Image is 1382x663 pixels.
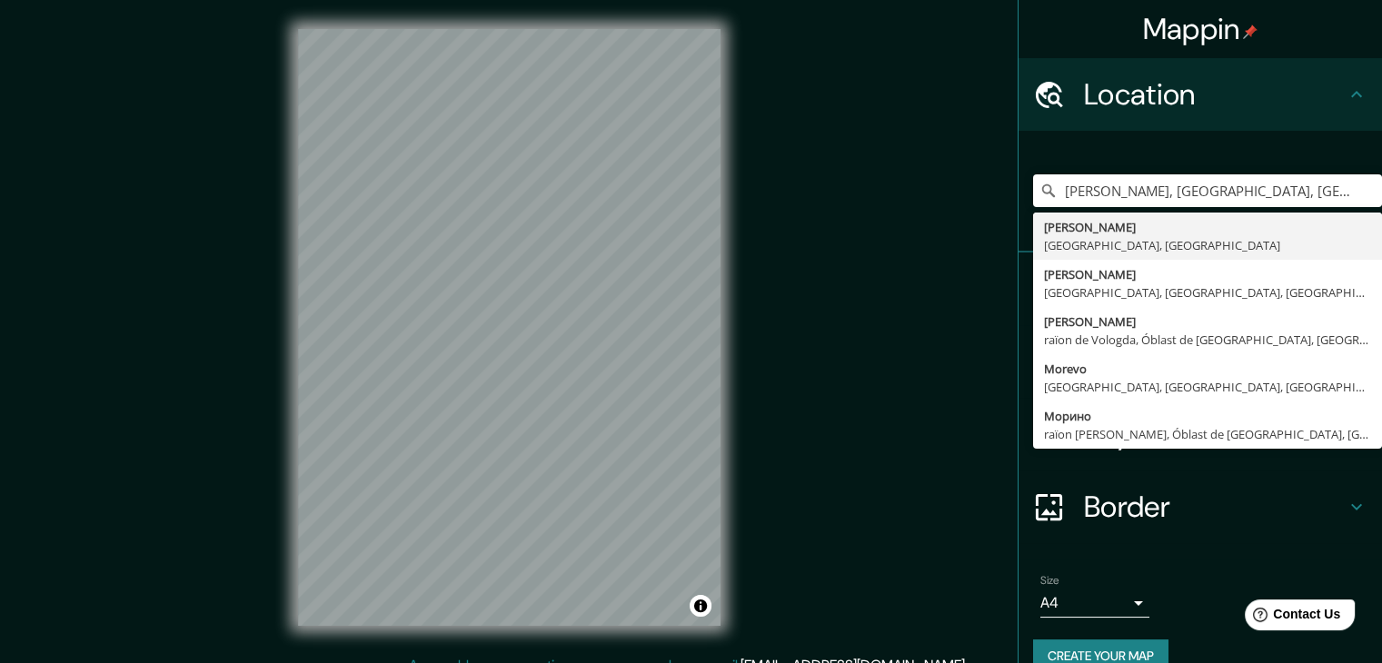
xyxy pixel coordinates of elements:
img: pin-icon.png [1243,25,1258,39]
label: Size [1040,573,1059,589]
div: [GEOGRAPHIC_DATA], [GEOGRAPHIC_DATA], [GEOGRAPHIC_DATA] [1044,283,1371,302]
div: raïon [PERSON_NAME], Óblast de [GEOGRAPHIC_DATA], [GEOGRAPHIC_DATA] [1044,425,1371,443]
div: Morevo [1044,360,1371,378]
div: Layout [1019,398,1382,470]
div: Border [1019,470,1382,543]
iframe: Help widget launcher [1220,592,1362,643]
h4: Layout [1084,416,1346,452]
h4: Border [1084,489,1346,525]
div: [GEOGRAPHIC_DATA], [GEOGRAPHIC_DATA] [1044,236,1371,254]
div: Морино [1044,407,1371,425]
div: A4 [1040,589,1149,618]
div: [PERSON_NAME] [1044,218,1371,236]
h4: Mappin [1143,11,1258,47]
div: Location [1019,58,1382,131]
div: [PERSON_NAME] [1044,265,1371,283]
canvas: Map [298,29,721,626]
div: raïon de Vologda, Óblast de [GEOGRAPHIC_DATA], [GEOGRAPHIC_DATA] [1044,331,1371,349]
div: Style [1019,325,1382,398]
h4: Location [1084,76,1346,113]
div: Pins [1019,252,1382,325]
div: [PERSON_NAME] [1044,312,1371,331]
input: Pick your city or area [1033,174,1382,207]
div: [GEOGRAPHIC_DATA], [GEOGRAPHIC_DATA], [GEOGRAPHIC_DATA] [1044,378,1371,396]
button: Toggle attribution [690,595,711,617]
